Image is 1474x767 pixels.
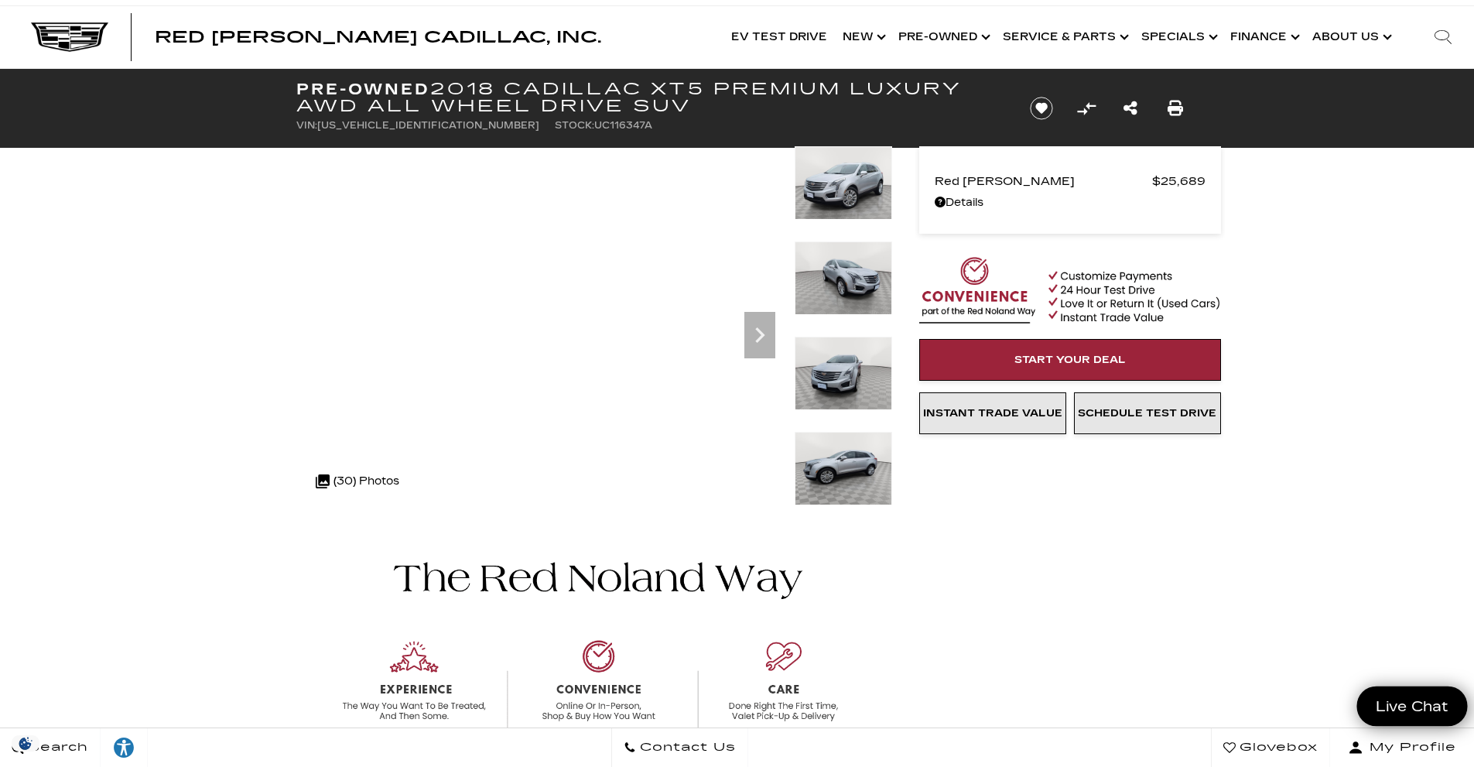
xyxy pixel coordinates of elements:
[795,146,892,220] img: Used 2018 Radiant Silver Metallic Cadillac Premium Luxury AWD image 1
[296,80,430,98] strong: Pre-Owned
[919,339,1221,381] a: Start Your Deal
[1123,98,1137,119] a: Share this Pre-Owned 2018 Cadillac XT5 Premium Luxury AWD All Wheel Drive SUV
[935,170,1206,192] a: Red [PERSON_NAME] $25,689
[723,6,835,68] a: EV Test Drive
[1211,728,1330,767] a: Glovebox
[308,463,407,500] div: (30) Photos
[923,407,1062,419] span: Instant Trade Value
[296,120,317,131] span: VIN:
[1305,6,1397,68] a: About Us
[1075,97,1098,120] button: Compare Vehicle
[155,28,601,46] span: Red [PERSON_NAME] Cadillac, Inc.
[919,392,1066,434] a: Instant Trade Value
[1152,170,1206,192] span: $25,689
[1168,98,1183,119] a: Print this Pre-Owned 2018 Cadillac XT5 Premium Luxury AWD All Wheel Drive SUV
[594,120,652,131] span: UC116347A
[317,120,539,131] span: [US_VEHICLE_IDENTIFICATION_NUMBER]
[636,737,736,758] span: Contact Us
[995,6,1134,68] a: Service & Parts
[1236,737,1318,758] span: Glovebox
[296,146,783,512] iframe: Interactive Walkaround/Photo gallery of the vehicle/product
[1074,392,1221,434] a: Schedule Test Drive
[31,22,108,52] img: Cadillac Dark Logo with Cadillac White Text
[1363,737,1456,758] span: My Profile
[1134,6,1223,68] a: Specials
[1412,6,1474,68] div: Search
[935,192,1206,214] a: Details
[1024,96,1058,121] button: Save vehicle
[835,6,891,68] a: New
[155,29,601,45] a: Red [PERSON_NAME] Cadillac, Inc.
[795,241,892,315] img: Used 2018 Radiant Silver Metallic Cadillac Premium Luxury AWD image 2
[296,80,1004,115] h1: 2018 Cadillac XT5 Premium Luxury AWD All Wheel Drive SUV
[795,337,892,410] img: Used 2018 Radiant Silver Metallic Cadillac Premium Luxury AWD image 3
[1357,687,1468,727] a: Live Chat
[935,170,1152,192] span: Red [PERSON_NAME]
[1330,728,1474,767] button: Open user profile menu
[1014,354,1126,366] span: Start Your Deal
[555,120,594,131] span: Stock:
[8,735,43,752] section: Click to Open Cookie Consent Modal
[891,6,995,68] a: Pre-Owned
[1078,407,1216,419] span: Schedule Test Drive
[795,432,892,505] img: Used 2018 Radiant Silver Metallic Cadillac Premium Luxury AWD image 4
[611,728,748,767] a: Contact Us
[1367,697,1458,716] span: Live Chat
[24,737,88,758] span: Search
[101,736,147,759] div: Explore your accessibility options
[744,312,775,358] div: Next
[101,728,148,767] a: Explore your accessibility options
[1223,6,1305,68] a: Finance
[8,735,43,752] img: Opt-Out Icon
